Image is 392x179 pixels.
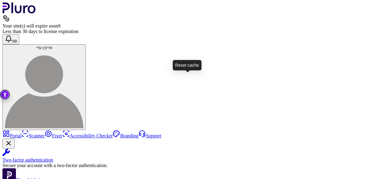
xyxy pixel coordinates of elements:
[2,133,21,138] a: Portal
[36,45,52,50] span: פרקין עדי
[62,133,113,138] a: Accessibility Checker
[5,50,83,128] img: פרקין עדי
[173,60,202,70] div: Reset cache
[58,23,60,28] span: 9
[45,133,62,138] a: Fixer
[2,163,390,168] div: Secure your account with a two-factor authentication.
[2,29,390,34] div: Less than 30 days to license expiration
[2,149,390,163] a: Two-factor authentication
[2,139,15,149] button: Close Two-factor authentication notification
[113,133,138,138] a: Branding
[2,9,36,14] a: Logo
[2,44,86,130] button: פרקין עדיפרקין עדי
[21,133,45,138] a: Scanner
[2,34,19,44] button: Open notifications, you have 393 new notifications
[2,157,390,163] div: Two-factor authentication
[2,23,390,29] div: Your site(s) will expire soon
[138,133,161,138] a: Support
[12,39,17,43] span: 99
